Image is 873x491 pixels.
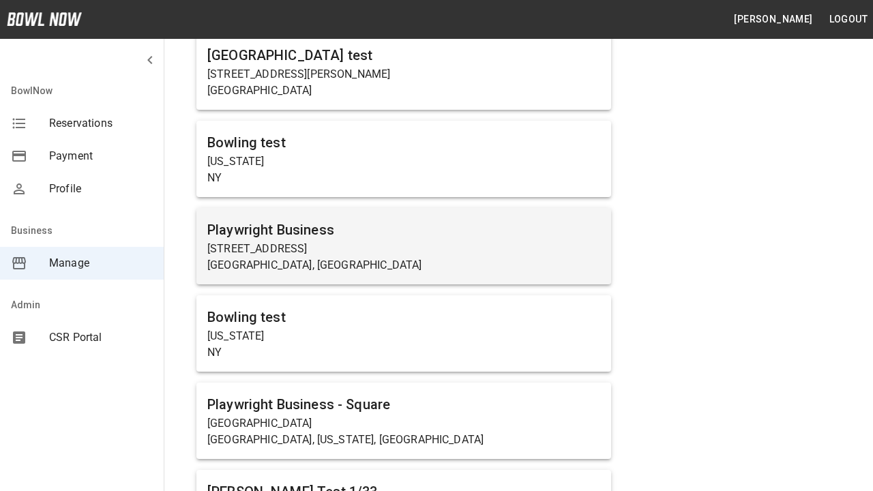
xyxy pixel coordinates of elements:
span: Manage [49,255,153,271]
p: [STREET_ADDRESS][PERSON_NAME] [207,66,600,83]
h6: Bowling test [207,132,600,153]
p: [GEOGRAPHIC_DATA], [US_STATE], [GEOGRAPHIC_DATA] [207,432,600,448]
span: Reservations [49,115,153,132]
h6: [GEOGRAPHIC_DATA] test [207,44,600,66]
span: Profile [49,181,153,197]
p: [GEOGRAPHIC_DATA] [207,83,600,99]
p: NY [207,344,600,361]
p: [US_STATE] [207,153,600,170]
h6: Bowling test [207,306,600,328]
img: logo [7,12,82,26]
span: Payment [49,148,153,164]
span: CSR Portal [49,329,153,346]
p: NY [207,170,600,186]
p: [US_STATE] [207,328,600,344]
p: [GEOGRAPHIC_DATA] [207,415,600,432]
h6: Playwright Business [207,219,600,241]
h6: Playwright Business - Square [207,393,600,415]
button: Logout [824,7,873,32]
button: [PERSON_NAME] [728,7,818,32]
p: [STREET_ADDRESS] [207,241,600,257]
p: [GEOGRAPHIC_DATA], [GEOGRAPHIC_DATA] [207,257,600,273]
